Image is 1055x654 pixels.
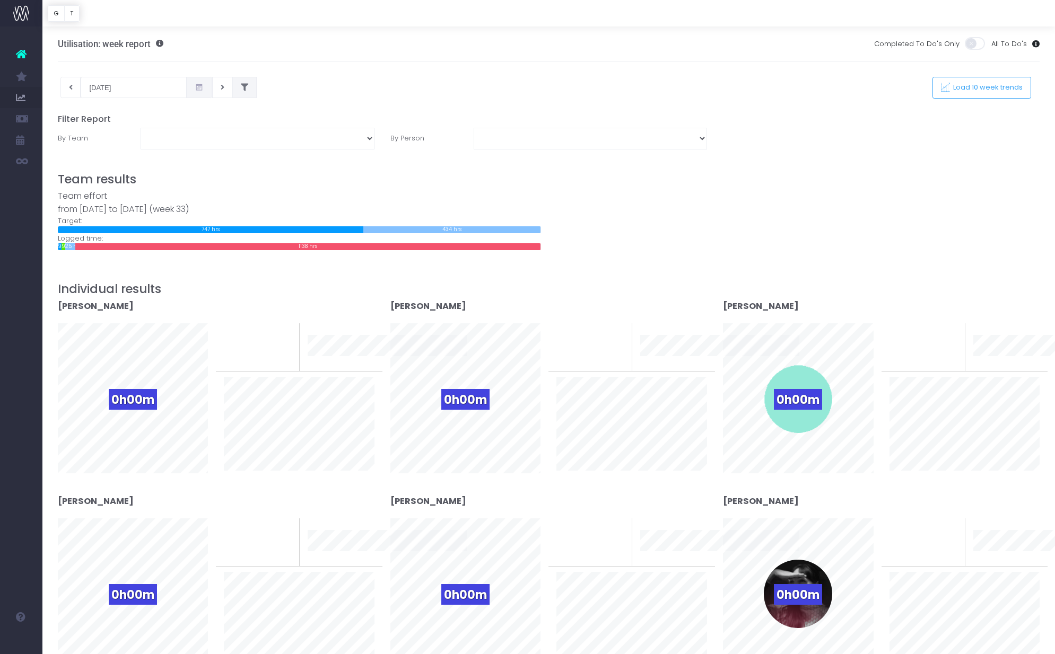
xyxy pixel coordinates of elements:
span: 10 week trend [973,359,1021,370]
div: 9 hrs [58,243,62,250]
button: Load 10 week trends [932,77,1031,99]
span: To last week [890,529,933,540]
div: 1138 hrs [75,243,541,250]
span: Completed To Do's Only [874,39,960,49]
span: 0% [274,323,291,341]
span: 10 week trend [308,554,355,565]
span: To last week [890,334,933,344]
strong: [PERSON_NAME] [58,300,134,312]
span: All To Do's [991,39,1027,49]
span: 0h00m [774,389,822,410]
span: To last week [224,334,267,344]
div: 434 hrs [363,226,541,233]
span: Load 10 week trends [950,83,1023,92]
img: images/default_profile_image.png [13,633,29,649]
label: By Person [382,128,466,149]
div: 747 hrs [58,226,363,233]
span: 0% [274,518,291,536]
div: Team effort from [DATE] to [DATE] (week 33) [58,190,541,216]
div: 9 hrs [62,243,65,250]
div: Target: Logged time: [50,190,549,250]
button: G [48,5,65,22]
span: 10 week trend [973,554,1021,565]
span: To last week [556,529,600,540]
span: 0h00m [441,584,490,605]
span: 10 week trend [308,359,355,370]
span: 0h00m [109,389,157,410]
span: 0h00m [109,584,157,605]
div: Vertical button group [48,5,80,22]
span: 0h00m [774,584,822,605]
label: By Team [50,128,133,149]
span: 0% [939,518,957,536]
h3: Utilisation: week report [58,39,163,49]
strong: [PERSON_NAME] [390,300,466,312]
span: To last week [224,529,267,540]
h5: Filter Report [58,114,1040,125]
strong: [PERSON_NAME] [390,495,466,507]
button: T [64,5,80,22]
span: 0% [939,323,957,341]
span: 10 week trend [640,359,688,370]
span: 0% [606,518,624,536]
div: 25 hrs [65,243,75,250]
strong: [PERSON_NAME] [58,495,134,507]
h3: Team results [58,172,1040,187]
span: 0h00m [441,389,490,410]
span: To last week [556,334,600,344]
span: 0% [606,323,624,341]
h3: Individual results [58,282,1040,296]
strong: [PERSON_NAME] [723,495,799,507]
span: 10 week trend [640,554,688,565]
strong: [PERSON_NAME] [723,300,799,312]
